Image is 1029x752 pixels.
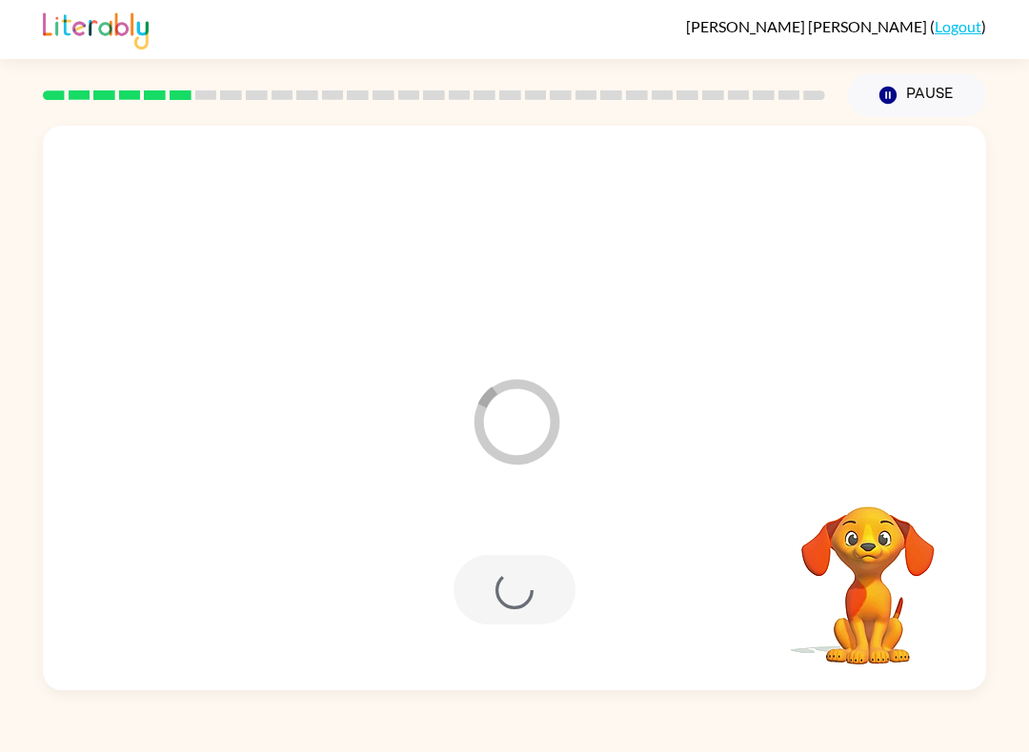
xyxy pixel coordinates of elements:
button: Pause [848,73,986,117]
span: [PERSON_NAME] [PERSON_NAME] [686,17,930,35]
div: ( ) [686,17,986,35]
img: Literably [43,8,149,49]
a: Logout [935,17,981,35]
video: Your browser must support playing .mp4 files to use Literably. Please try using another browser. [773,477,963,667]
